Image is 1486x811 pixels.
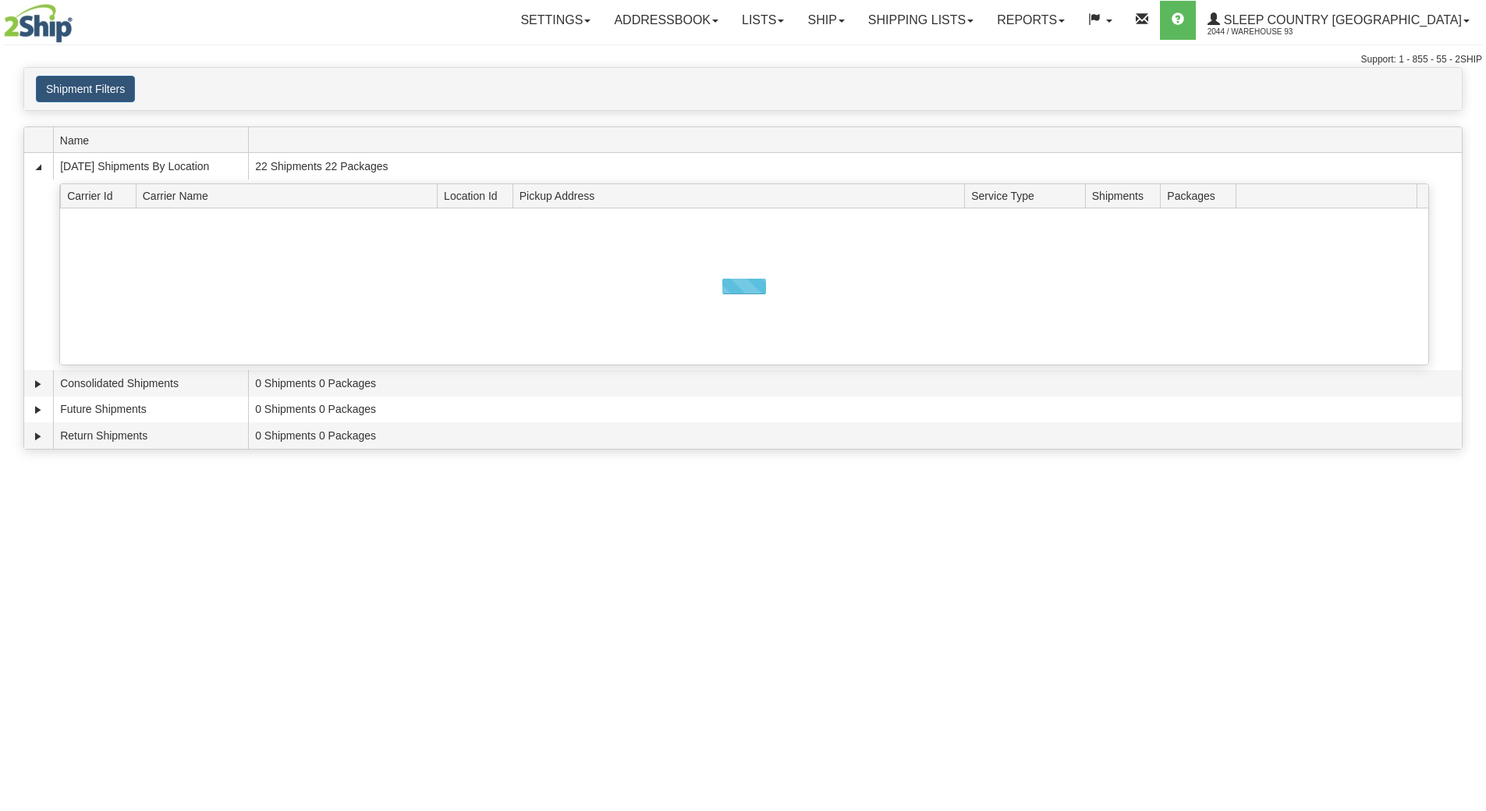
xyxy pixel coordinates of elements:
[971,183,1085,208] span: Service Type
[248,370,1462,397] td: 0 Shipments 0 Packages
[856,1,985,40] a: Shipping lists
[53,422,248,449] td: Return Shipments
[1220,13,1462,27] span: Sleep Country [GEOGRAPHIC_DATA]
[4,53,1482,66] div: Support: 1 - 855 - 55 - 2SHIP
[1208,24,1325,40] span: 2044 / Warehouse 93
[796,1,856,40] a: Ship
[30,376,46,392] a: Expand
[53,397,248,423] td: Future Shipments
[60,128,248,152] span: Name
[30,429,46,444] a: Expand
[730,1,796,40] a: Lists
[985,1,1076,40] a: Reports
[1450,325,1484,485] iframe: chat widget
[520,183,965,208] span: Pickup Address
[248,422,1462,449] td: 0 Shipments 0 Packages
[30,402,46,418] a: Expand
[53,153,248,180] td: [DATE] Shipments By Location
[1196,1,1481,40] a: Sleep Country [GEOGRAPHIC_DATA] 2044 / Warehouse 93
[444,183,512,208] span: Location Id
[248,397,1462,423] td: 0 Shipments 0 Packages
[1092,183,1161,208] span: Shipments
[4,4,73,43] img: logo2044.jpg
[509,1,602,40] a: Settings
[1167,183,1236,208] span: Packages
[67,183,136,208] span: Carrier Id
[602,1,730,40] a: Addressbook
[53,370,248,397] td: Consolidated Shipments
[30,159,46,175] a: Collapse
[36,76,135,102] button: Shipment Filters
[143,183,438,208] span: Carrier Name
[248,153,1462,180] td: 22 Shipments 22 Packages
